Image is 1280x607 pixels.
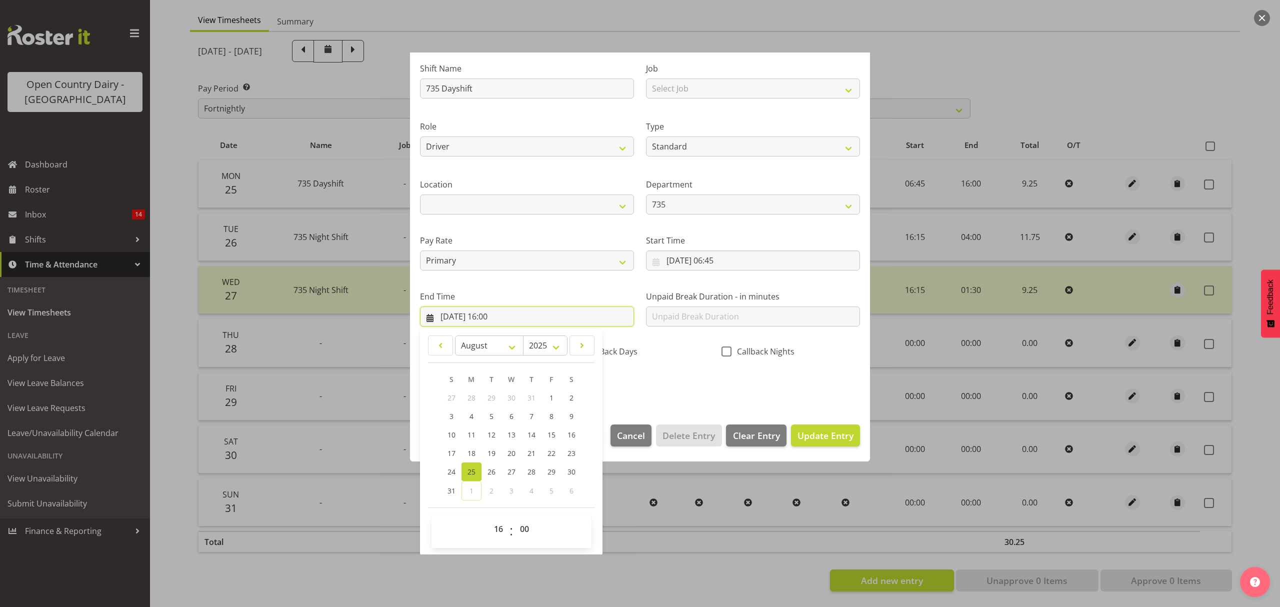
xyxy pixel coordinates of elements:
[547,448,555,458] span: 22
[420,120,634,132] label: Role
[420,290,634,302] label: End Time
[547,467,555,476] span: 29
[527,448,535,458] span: 21
[447,448,455,458] span: 17
[487,393,495,402] span: 29
[547,430,555,439] span: 15
[481,444,501,462] a: 19
[569,486,573,495] span: 6
[561,425,581,444] a: 16
[501,425,521,444] a: 13
[521,462,541,481] a: 28
[487,448,495,458] span: 19
[569,374,573,384] span: S
[656,424,721,446] button: Delete Entry
[527,430,535,439] span: 14
[420,78,634,98] input: Shift Name
[529,411,533,421] span: 7
[501,462,521,481] a: 27
[501,407,521,425] a: 6
[481,462,501,481] a: 26
[507,430,515,439] span: 13
[487,467,495,476] span: 26
[567,467,575,476] span: 30
[447,393,455,402] span: 27
[420,178,634,190] label: Location
[561,407,581,425] a: 9
[468,374,474,384] span: M
[527,467,535,476] span: 28
[561,444,581,462] a: 23
[461,407,481,425] a: 4
[797,429,853,441] span: Update Entry
[467,430,475,439] span: 11
[541,462,561,481] a: 29
[449,411,453,421] span: 3
[469,411,473,421] span: 4
[509,486,513,495] span: 3
[731,346,794,356] span: Callback Nights
[646,234,860,246] label: Start Time
[441,444,461,462] a: 17
[1250,577,1260,587] img: help-xxl-2.png
[646,62,860,74] label: Job
[447,486,455,495] span: 31
[549,411,553,421] span: 8
[501,444,521,462] a: 20
[529,374,533,384] span: T
[617,429,645,442] span: Cancel
[529,486,533,495] span: 4
[1266,279,1275,314] span: Feedback
[507,448,515,458] span: 20
[467,448,475,458] span: 18
[509,411,513,421] span: 6
[610,424,651,446] button: Cancel
[567,430,575,439] span: 16
[569,393,573,402] span: 2
[507,393,515,402] span: 30
[541,425,561,444] a: 15
[441,425,461,444] a: 10
[549,374,553,384] span: F
[467,467,475,476] span: 25
[461,462,481,481] a: 25
[447,430,455,439] span: 10
[521,407,541,425] a: 7
[508,374,514,384] span: W
[646,290,860,302] label: Unpaid Break Duration - in minutes
[521,425,541,444] a: 14
[467,393,475,402] span: 28
[549,486,553,495] span: 5
[646,306,860,326] input: Unpaid Break Duration
[449,374,453,384] span: S
[567,448,575,458] span: 23
[487,430,495,439] span: 12
[569,411,573,421] span: 9
[561,388,581,407] a: 2
[527,393,535,402] span: 31
[791,424,860,446] button: Update Entry
[646,120,860,132] label: Type
[726,424,786,446] button: Clear Entry
[541,388,561,407] a: 1
[541,407,561,425] a: 8
[662,429,715,442] span: Delete Entry
[441,407,461,425] a: 3
[420,234,634,246] label: Pay Rate
[509,519,513,544] span: :
[489,486,493,495] span: 2
[507,467,515,476] span: 27
[580,346,637,356] span: CallBack Days
[489,411,493,421] span: 5
[441,462,461,481] a: 24
[489,374,493,384] span: T
[481,425,501,444] a: 12
[733,429,780,442] span: Clear Entry
[420,306,634,326] input: Click to select...
[541,444,561,462] a: 22
[549,393,553,402] span: 1
[561,462,581,481] a: 30
[646,178,860,190] label: Department
[469,486,473,495] span: 1
[481,407,501,425] a: 5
